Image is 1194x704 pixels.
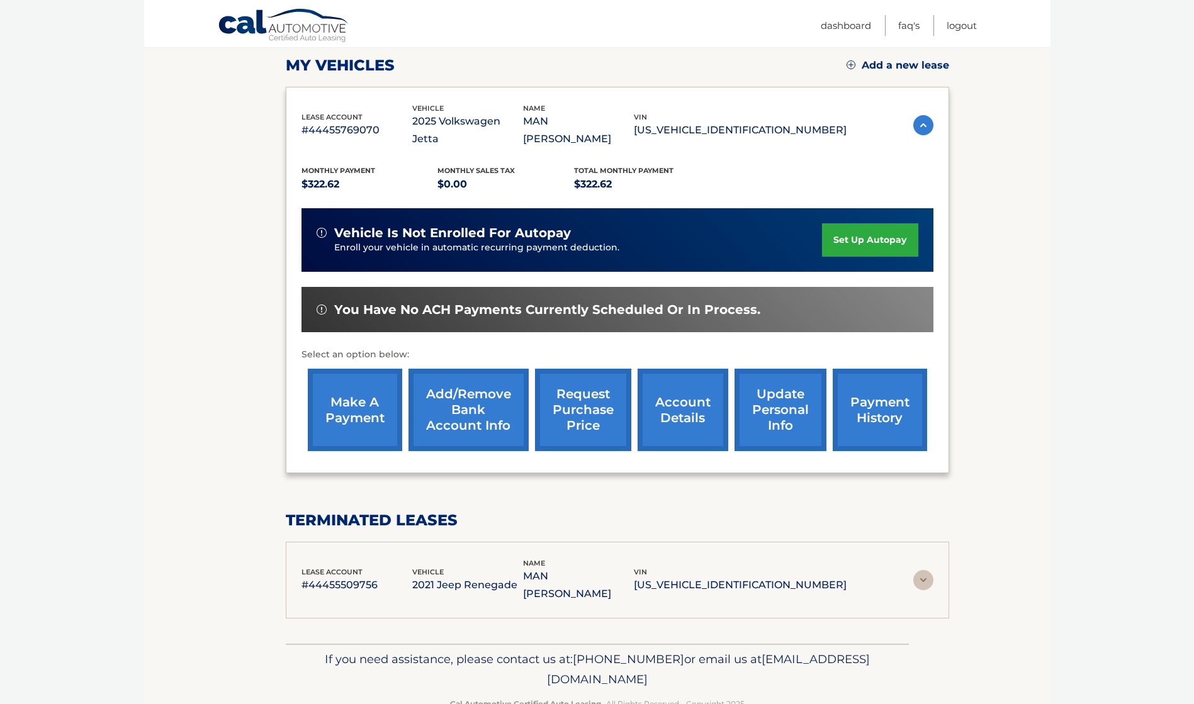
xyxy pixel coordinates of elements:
a: request purchase price [535,369,631,451]
p: Enroll your vehicle in automatic recurring payment deduction. [334,241,823,255]
p: $0.00 [437,176,574,193]
img: alert-white.svg [317,228,327,238]
span: [PHONE_NUMBER] [573,652,684,666]
h2: my vehicles [286,56,395,75]
p: #44455769070 [301,121,412,139]
p: 2025 Volkswagen Jetta [412,113,523,148]
span: Monthly Payment [301,166,375,175]
span: Monthly sales Tax [437,166,515,175]
a: Logout [947,15,977,36]
span: vehicle [412,104,444,113]
a: update personal info [735,369,826,451]
p: MAN [PERSON_NAME] [523,113,634,148]
span: [EMAIL_ADDRESS][DOMAIN_NAME] [547,652,870,686]
img: add.svg [847,60,855,69]
span: name [523,559,545,567]
span: vehicle [412,567,444,576]
p: [US_VEHICLE_IDENTIFICATION_NUMBER] [634,121,847,139]
a: set up autopay [822,223,918,257]
p: $322.62 [301,176,438,193]
a: account details [638,369,728,451]
p: Select an option below: [301,347,933,362]
span: You have no ACH payments currently scheduled or in process. [334,302,760,318]
a: FAQ's [898,15,920,36]
p: [US_VEHICLE_IDENTIFICATION_NUMBER] [634,576,847,594]
h2: terminated leases [286,511,949,530]
span: name [523,104,545,113]
p: #44455509756 [301,576,412,594]
img: accordion-rest.svg [913,570,933,590]
span: Total Monthly Payment [574,166,673,175]
a: Dashboard [821,15,871,36]
span: lease account [301,113,363,121]
img: accordion-active.svg [913,115,933,135]
a: Add/Remove bank account info [408,369,529,451]
p: $322.62 [574,176,711,193]
a: make a payment [308,369,402,451]
a: payment history [833,369,927,451]
a: Add a new lease [847,59,949,72]
img: alert-white.svg [317,305,327,315]
p: If you need assistance, please contact us at: or email us at [294,649,901,690]
p: 2021 Jeep Renegade [412,576,523,594]
span: lease account [301,567,363,576]
a: Cal Automotive [218,8,350,45]
span: vehicle is not enrolled for autopay [334,225,571,241]
p: MAN [PERSON_NAME] [523,567,634,603]
span: vin [634,113,647,121]
span: vin [634,567,647,576]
